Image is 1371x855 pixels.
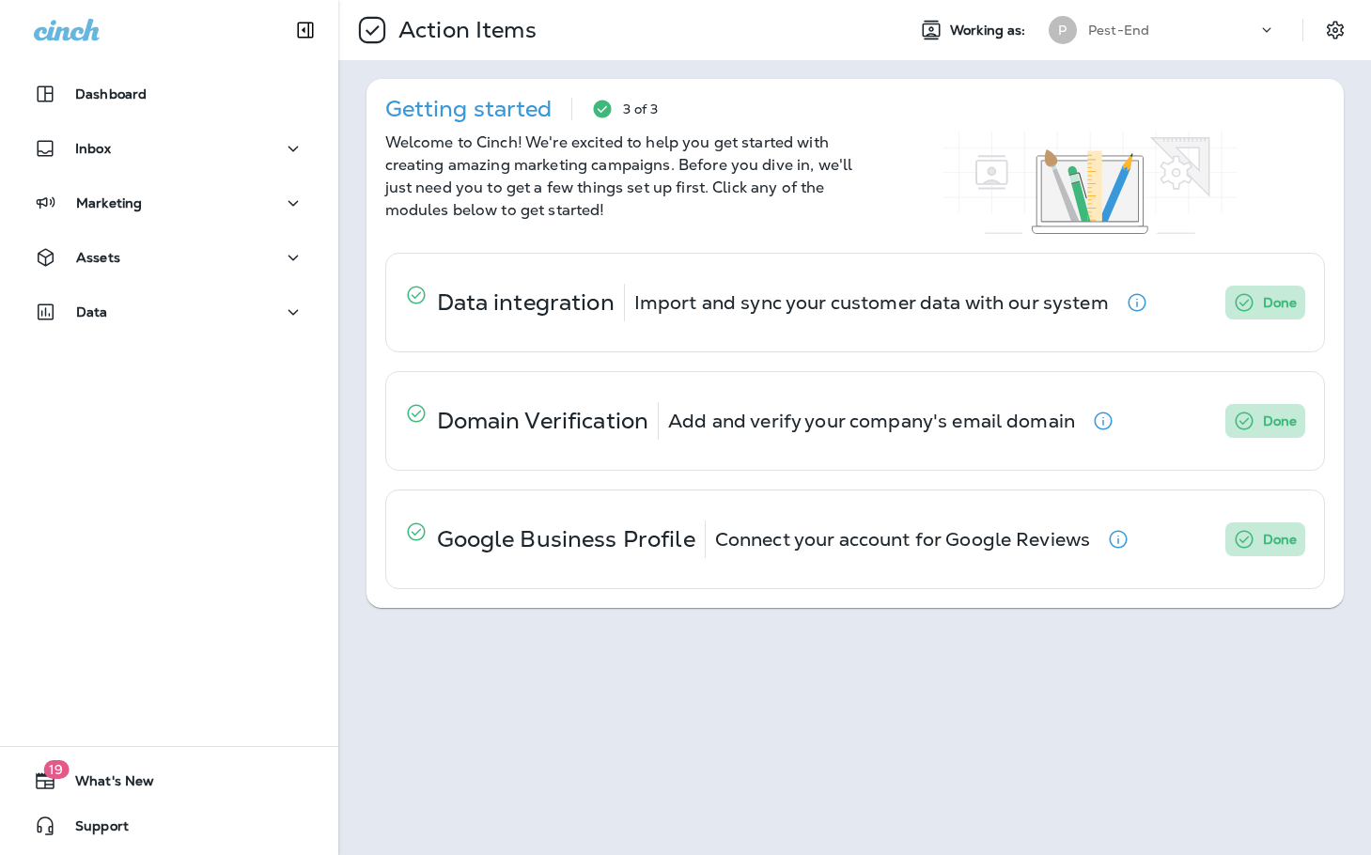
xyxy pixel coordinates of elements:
[1263,528,1298,551] p: Done
[76,250,120,265] p: Assets
[623,101,659,117] p: 3 of 3
[19,75,319,113] button: Dashboard
[1318,13,1352,47] button: Settings
[385,132,855,222] p: Welcome to Cinch! We're excited to help you get started with creating amazing marketing campaigns...
[19,239,319,276] button: Assets
[1088,23,1149,38] p: Pest-End
[56,818,129,841] span: Support
[75,86,147,101] p: Dashboard
[56,773,154,796] span: What's New
[19,293,319,331] button: Data
[437,413,649,428] p: Domain Verification
[385,101,553,117] p: Getting started
[950,23,1030,39] span: Working as:
[76,304,108,319] p: Data
[279,11,332,49] button: Collapse Sidebar
[437,295,615,310] p: Data integration
[19,130,319,167] button: Inbox
[437,532,695,547] p: Google Business Profile
[19,762,319,800] button: 19What's New
[668,413,1075,428] p: Add and verify your company's email domain
[19,807,319,845] button: Support
[75,141,111,156] p: Inbox
[1049,16,1077,44] div: P
[634,295,1109,310] p: Import and sync your customer data with our system
[43,760,69,779] span: 19
[76,195,142,210] p: Marketing
[1263,410,1298,432] p: Done
[391,16,537,44] p: Action Items
[1263,291,1298,314] p: Done
[19,184,319,222] button: Marketing
[715,532,1090,547] p: Connect your account for Google Reviews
